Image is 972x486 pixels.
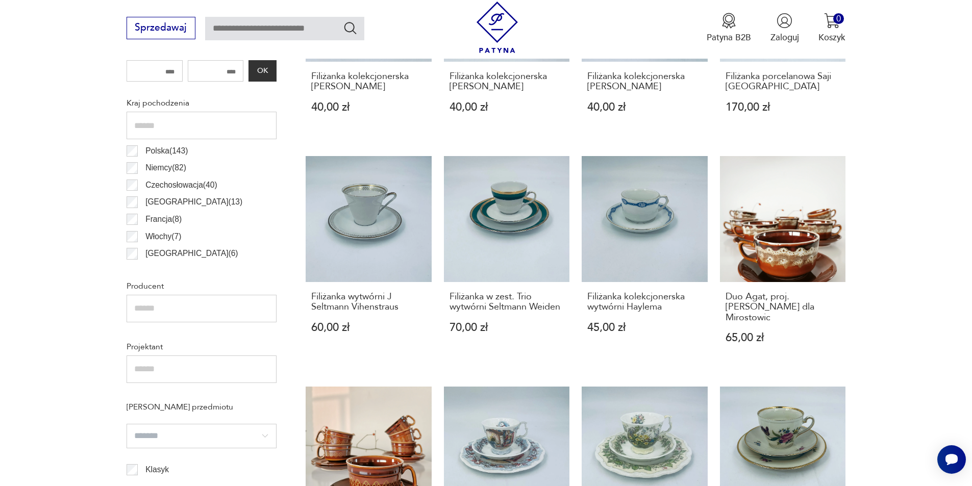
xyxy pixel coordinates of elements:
a: Ikona medaluPatyna B2B [707,13,751,43]
img: Patyna - sklep z meblami i dekoracjami vintage [471,2,523,53]
p: Producent [127,279,277,293]
img: Ikonka użytkownika [777,13,792,29]
p: 40,00 zł [311,102,426,113]
a: Duo Agat, proj. Adam Sadulski dla MirostowicDuo Agat, proj. [PERSON_NAME] dla Mirostowic65,00 zł [720,156,846,367]
p: [GEOGRAPHIC_DATA] ( 5 ) [145,264,238,277]
p: Zaloguj [770,32,799,43]
iframe: Smartsupp widget button [937,445,966,474]
p: Włochy ( 7 ) [145,230,181,243]
button: Szukaj [343,20,358,35]
h3: Filiżanka wytwórni J Seltmann Vihenstraus [311,292,426,313]
p: Projektant [127,340,277,353]
div: 0 [833,13,844,24]
p: Koszyk [818,32,845,43]
a: Filiżanka w zest. Trio wytwórni Seltmann WeidenFiliżanka w zest. Trio wytwórni Seltmann Weiden70,... [444,156,570,367]
h3: Filiżanka kolekcjonerska [PERSON_NAME] [311,71,426,92]
p: Niemcy ( 82 ) [145,161,186,174]
p: [GEOGRAPHIC_DATA] ( 13 ) [145,195,242,209]
button: 0Koszyk [818,13,845,43]
p: [PERSON_NAME] przedmiotu [127,400,277,414]
a: Filiżanka kolekcjonerska wytwórni HaylemaFiliżanka kolekcjonerska wytwórni Haylema45,00 zł [582,156,708,367]
p: Francja ( 8 ) [145,213,182,226]
p: 70,00 zł [450,322,564,333]
h3: Filiżanka kolekcjonerska wytwórni Haylema [587,292,702,313]
h3: Filiżanka porcelanowa Saji [GEOGRAPHIC_DATA] [726,71,840,92]
a: Filiżanka wytwórni J Seltmann VihenstrausFiliżanka wytwórni J Seltmann Vihenstraus60,00 zł [306,156,432,367]
p: Klasyk [145,463,169,476]
p: 40,00 zł [450,102,564,113]
a: Sprzedawaj [127,24,195,33]
img: Ikona koszyka [824,13,840,29]
p: 45,00 zł [587,322,702,333]
button: Zaloguj [770,13,799,43]
p: Polska ( 143 ) [145,144,188,158]
p: 170,00 zł [726,102,840,113]
p: Kraj pochodzenia [127,96,277,110]
h3: Filiżanka kolekcjonerska [PERSON_NAME] [450,71,564,92]
button: OK [248,60,276,82]
h3: Filiżanka kolekcjonerska [PERSON_NAME] [587,71,702,92]
p: Patyna B2B [707,32,751,43]
h3: Duo Agat, proj. [PERSON_NAME] dla Mirostowic [726,292,840,323]
p: 65,00 zł [726,332,840,343]
p: [GEOGRAPHIC_DATA] ( 6 ) [145,247,238,260]
button: Patyna B2B [707,13,751,43]
p: 60,00 zł [311,322,426,333]
h3: Filiżanka w zest. Trio wytwórni Seltmann Weiden [450,292,564,313]
img: Ikona medalu [721,13,737,29]
button: Sprzedawaj [127,17,195,39]
p: Czechosłowacja ( 40 ) [145,178,217,192]
p: 40,00 zł [587,102,702,113]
